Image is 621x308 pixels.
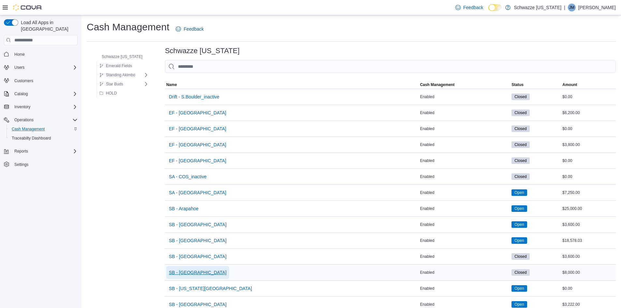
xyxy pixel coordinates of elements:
[18,19,78,32] span: Load All Apps in [GEOGRAPHIC_DATA]
[166,170,209,183] button: SA - COS_inactive
[419,173,510,181] div: Enabled
[514,174,526,180] span: Closed
[564,4,565,11] p: |
[419,253,510,260] div: Enabled
[511,269,529,276] span: Closed
[1,76,80,85] button: Customers
[14,65,24,70] span: Users
[514,270,526,275] span: Closed
[166,202,201,215] button: SB - Arapahoe
[166,138,229,151] button: EF - [GEOGRAPHIC_DATA]
[1,115,80,125] button: Operations
[184,26,203,32] span: Feedback
[14,104,30,110] span: Inventory
[93,53,145,61] button: Schwazze [US_STATE]
[12,64,27,71] button: Users
[12,64,78,71] span: Users
[420,82,454,87] span: Cash Management
[166,90,222,103] button: Drift - S.Boulder_inactive
[14,91,28,96] span: Catalog
[511,237,527,244] span: Open
[106,72,135,78] span: Standing Akimbo
[514,254,526,259] span: Closed
[514,4,561,11] p: Schwazze [US_STATE]
[419,93,510,101] div: Enabled
[12,126,45,132] span: Cash Management
[514,301,524,307] span: Open
[166,82,177,87] span: Name
[166,106,229,119] button: EF - [GEOGRAPHIC_DATA]
[14,162,28,167] span: Settings
[511,285,527,292] span: Open
[4,47,78,186] nav: Complex example
[12,147,78,155] span: Reports
[561,221,616,228] div: $3,600.00
[165,81,419,89] button: Name
[511,141,529,148] span: Closed
[514,238,524,243] span: Open
[9,134,53,142] a: Traceabilty Dashboard
[561,237,616,244] div: $18,578.03
[12,103,78,111] span: Inventory
[12,77,36,85] a: Customers
[169,237,227,244] span: SB - [GEOGRAPHIC_DATA]
[561,81,616,89] button: Amount
[562,82,577,87] span: Amount
[511,157,529,164] span: Closed
[1,63,80,72] button: Users
[419,81,510,89] button: Cash Management
[166,186,229,199] button: SA - [GEOGRAPHIC_DATA]
[514,158,526,164] span: Closed
[419,189,510,197] div: Enabled
[97,89,119,97] button: HOLD
[419,157,510,165] div: Enabled
[511,125,529,132] span: Closed
[12,116,78,124] span: Operations
[419,237,510,244] div: Enabled
[12,103,33,111] button: Inventory
[102,54,142,59] span: Schwazze [US_STATE]
[7,134,80,143] button: Traceabilty Dashboard
[12,136,51,141] span: Traceabilty Dashboard
[561,125,616,133] div: $0.00
[169,110,226,116] span: EF - [GEOGRAPHIC_DATA]
[511,301,527,308] span: Open
[106,91,117,96] span: HOLD
[97,80,126,88] button: Star Buds
[514,142,526,148] span: Closed
[561,157,616,165] div: $0.00
[12,147,31,155] button: Reports
[1,102,80,111] button: Inventory
[1,89,80,98] button: Catalog
[12,90,30,98] button: Catalog
[511,82,524,87] span: Status
[12,90,78,98] span: Catalog
[419,109,510,117] div: Enabled
[169,301,227,308] span: SB - [GEOGRAPHIC_DATA]
[173,22,206,36] a: Feedback
[419,269,510,276] div: Enabled
[514,190,524,196] span: Open
[9,125,47,133] a: Cash Management
[561,269,616,276] div: $8,000.00
[166,282,255,295] button: SB - [US_STATE][GEOGRAPHIC_DATA]
[169,285,252,292] span: SB - [US_STATE][GEOGRAPHIC_DATA]
[14,78,33,83] span: Customers
[12,161,31,169] a: Settings
[419,221,510,228] div: Enabled
[87,21,169,34] h1: Cash Management
[169,94,219,100] span: Drift - S.Boulder_inactive
[14,149,28,154] span: Reports
[166,250,229,263] button: SB - [GEOGRAPHIC_DATA]
[169,157,226,164] span: EF - [GEOGRAPHIC_DATA]
[568,4,576,11] div: Jade Munson
[169,221,227,228] span: SB - [GEOGRAPHIC_DATA]
[419,125,510,133] div: Enabled
[12,116,36,124] button: Operations
[169,141,226,148] span: EF - [GEOGRAPHIC_DATA]
[488,4,502,11] input: Dark Mode
[165,60,616,73] input: This is a search bar. As you type, the results lower in the page will automatically filter.
[1,160,80,169] button: Settings
[514,126,526,132] span: Closed
[514,94,526,100] span: Closed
